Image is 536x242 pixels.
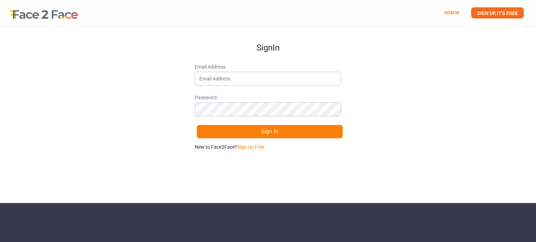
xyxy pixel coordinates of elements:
input: Email Address [195,72,341,86]
a: SIGN IN [444,10,459,15]
span: Email Address [195,63,341,70]
button: Sign In [196,125,343,139]
h1: Sign In [195,26,341,52]
span: Password [195,94,341,101]
p: New to Face2Face? [195,143,341,150]
input: Password [195,102,341,116]
a: SIGN UP, IT'S FREE [471,7,524,18]
a: Sign Up Free [237,144,264,150]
